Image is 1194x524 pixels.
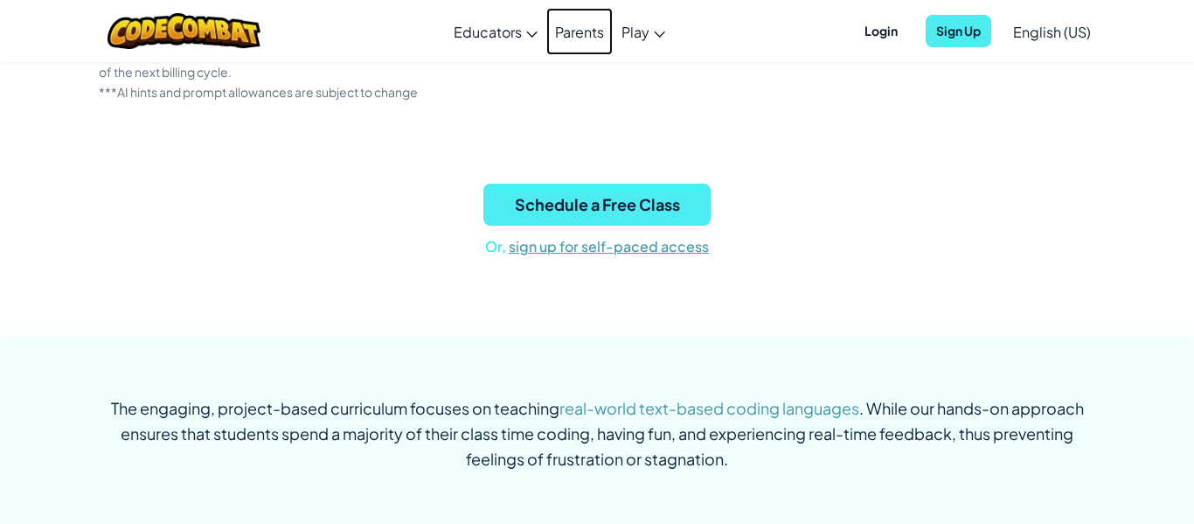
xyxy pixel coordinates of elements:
a: English (US) [1004,8,1100,55]
span: The engaging, project-based curriculum focuses on teaching [111,398,559,418]
img: CodeCombat logo [108,13,260,49]
span: Educators [454,23,522,41]
button: Schedule a Free Class [483,184,711,226]
a: Educators [445,8,546,55]
span: . While our hands-on approach ensures that students spend a majority of their class time coding, ... [121,398,1084,469]
button: Login [854,15,908,47]
a: Play [613,8,674,55]
a: Parents [546,8,613,55]
button: Sign Up [926,15,991,47]
span: English (US) [1013,23,1091,41]
a: Sign Up for Self-Paced Access [509,237,709,255]
span: AI hints and prompt allowances are subject to change [117,84,418,100]
span: Or, [485,237,506,255]
span: real-world text-based coding languages [559,398,859,418]
span: Play [621,23,649,41]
